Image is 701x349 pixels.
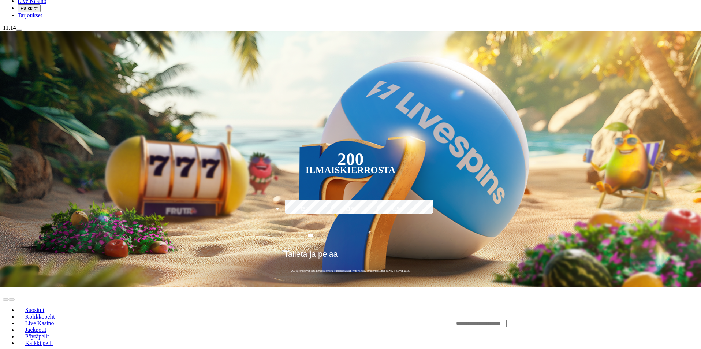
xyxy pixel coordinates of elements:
[22,320,57,326] span: Live Kasino
[288,247,290,252] span: €
[282,249,419,264] button: Talleta ja pelaa
[18,12,42,18] a: gift-inverted iconTarjoukset
[455,320,507,327] input: Search
[3,298,9,301] button: prev slide
[284,249,338,264] span: Talleta ja pelaa
[18,324,54,335] a: Jackpotit
[282,269,419,273] span: 200 kierrätysvapaata ilmaiskierrosta ensitalletuksen yhteydessä. 50 kierrosta per päivä, 4 päivän...
[376,198,418,220] label: €250
[18,331,56,342] a: Pöytäpelit
[22,327,49,333] span: Jackpotit
[329,198,372,220] label: €150
[18,338,61,349] a: Kaikki pelit
[3,25,16,31] span: 11:14
[9,298,15,301] button: next slide
[22,340,56,346] span: Kaikki pelit
[22,307,47,313] span: Suositut
[18,311,62,322] a: Kolikkopelit
[369,230,371,237] span: €
[337,155,363,164] div: 200
[283,198,325,220] label: €50
[306,166,396,175] div: Ilmaiskierrosta
[22,313,58,320] span: Kolikkopelit
[16,29,22,31] button: menu
[18,318,61,329] a: Live Kasino
[18,12,42,18] span: Tarjoukset
[20,5,38,11] span: Palkkiot
[18,305,52,316] a: Suositut
[18,4,41,12] button: reward iconPalkkiot
[22,333,52,339] span: Pöytäpelit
